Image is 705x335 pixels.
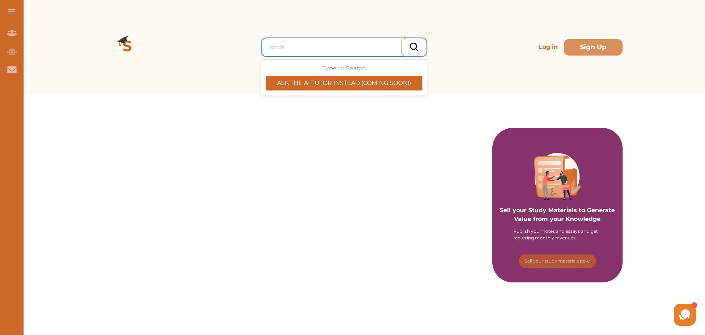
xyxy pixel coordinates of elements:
button: [object Object] [519,254,596,268]
p: Sell your study materials now [525,258,590,264]
p: Log in [536,40,561,54]
img: Logo [101,21,154,74]
div: Type to Search [266,64,422,90]
iframe: HelpCrunch [528,302,698,328]
p: ASK THE AI TUTOR INSTEAD (COMING SOON!) [266,79,422,88]
div: Publish your notes and essays and get recurring monthly revenues [513,228,602,241]
button: Sign Up [564,39,623,56]
img: search_icon [410,43,418,51]
p: Sell your Study Materials to Generate Value from your Knowledge [500,185,616,224]
img: Purple card image [534,153,581,200]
